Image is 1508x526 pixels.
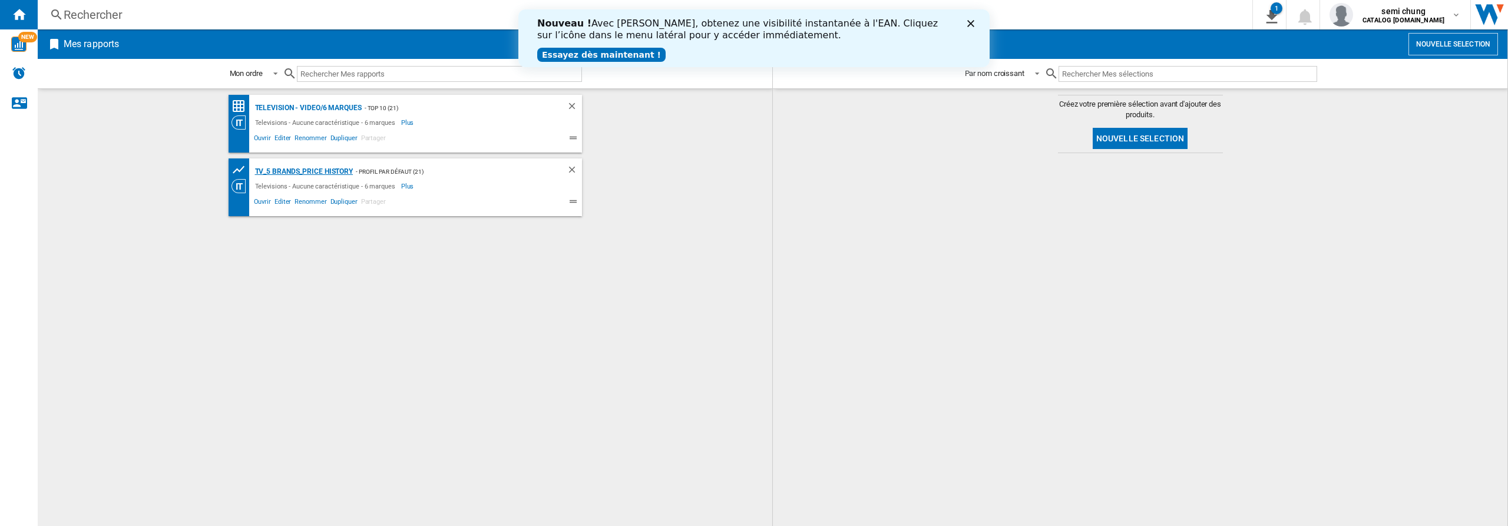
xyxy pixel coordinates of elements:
b: CATALOG [DOMAIN_NAME] [1363,16,1444,24]
div: Tableau des prix des produits [232,163,252,177]
div: Par nom croissant [965,69,1024,78]
button: Nouvelle selection [1408,33,1498,55]
div: - Top 10 (21) [362,101,543,115]
img: alerts-logo.svg [12,66,26,80]
div: Rechercher [64,6,1222,23]
span: Renommer [293,133,328,147]
iframe: Intercom live chat banner [518,9,990,67]
span: Renommer [293,196,328,210]
input: Rechercher Mes rapports [297,66,582,82]
div: Mon ordre [230,69,263,78]
button: Nouvelle selection [1093,128,1188,149]
div: TV_5 Brands_Price History [252,164,353,179]
img: wise-card.svg [11,37,27,52]
span: Plus [401,179,416,193]
div: Television - video/6 marques [252,101,362,115]
span: Partager [359,133,388,147]
span: Ouvrir [252,133,273,147]
span: Editer [273,196,293,210]
span: NEW [18,32,37,42]
div: Supprimer [567,164,582,179]
div: Vision Catégorie [232,179,252,193]
span: Ouvrir [252,196,273,210]
div: Supprimer [567,101,582,115]
h2: Mes rapports [61,33,121,55]
span: Plus [401,115,416,130]
span: Editer [273,133,293,147]
div: 1 [1271,2,1282,14]
span: Partager [359,196,388,210]
span: Dupliquer [329,196,359,210]
span: Dupliquer [329,133,359,147]
div: Televisions - Aucune caractéristique - 6 marques [252,179,401,193]
input: Rechercher Mes sélections [1059,66,1317,82]
span: semi chung [1363,5,1444,17]
span: Créez votre première sélection avant d'ajouter des produits. [1058,99,1223,120]
div: Televisions - Aucune caractéristique - 6 marques [252,115,401,130]
img: profile.jpg [1330,3,1353,27]
div: - Profil par défaut (21) [353,164,543,179]
div: Vision Catégorie [232,115,252,130]
div: Matrice des prix [232,99,252,114]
